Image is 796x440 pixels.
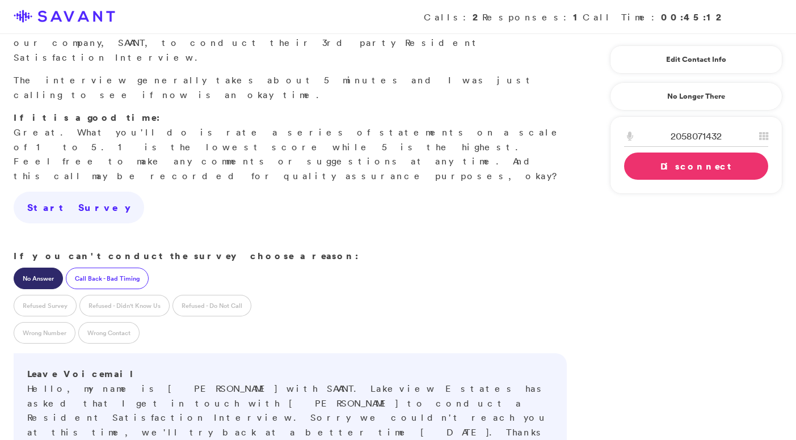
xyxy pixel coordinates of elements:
[14,322,75,344] label: Wrong Number
[79,295,170,316] label: Refused - Didn't Know Us
[661,11,726,23] strong: 00:45:12
[78,322,140,344] label: Wrong Contact
[573,11,583,23] strong: 1
[66,268,149,289] label: Call Back - Bad Timing
[172,295,251,316] label: Refused - Do Not Call
[14,73,567,102] p: The interview generally takes about 5 minutes and I was just calling to see if now is an okay time.
[624,153,768,180] a: Disconnect
[14,7,567,65] p: Hi , my name is [PERSON_NAME]. Lakeview Estates uses our company, SAVANT, to conduct their 3rd pa...
[14,111,160,124] strong: If it is a good time:
[27,367,138,380] strong: Leave Voicemail
[14,268,63,289] label: No Answer
[610,82,782,111] a: No Longer There
[14,111,567,183] p: Great. What you'll do is rate a series of statements on a scale of 1 to 5. 1 is the lowest score ...
[624,50,768,69] a: Edit Contact Info
[473,11,482,23] strong: 2
[14,249,359,262] strong: If you can't conduct the survey choose a reason:
[14,192,144,223] a: Start Survey
[14,295,77,316] label: Refused Survey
